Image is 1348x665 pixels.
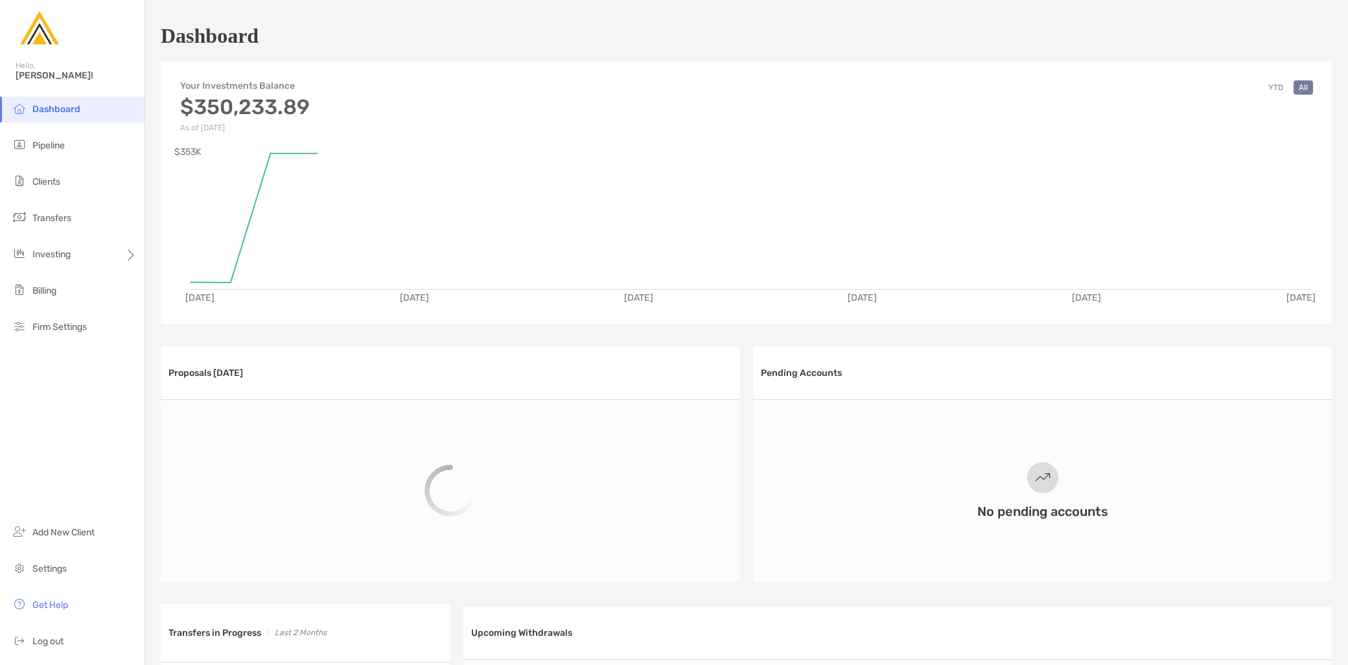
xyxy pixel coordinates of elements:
[12,596,27,612] img: get-help icon
[161,24,259,48] h1: Dashboard
[1286,292,1316,303] text: [DATE]
[32,249,71,260] span: Investing
[12,209,27,225] img: transfers icon
[180,80,310,91] h4: Your Investments Balance
[32,600,68,611] span: Get Help
[1294,80,1313,95] button: All
[1263,80,1288,95] button: YTD
[174,146,202,157] text: $353K
[624,292,653,303] text: [DATE]
[400,292,429,303] text: [DATE]
[12,524,27,539] img: add_new_client icon
[977,504,1108,519] h3: No pending accounts
[168,627,261,638] h3: Transfers in Progress
[275,625,327,641] p: Last 2 Months
[12,173,27,189] img: clients icon
[12,246,27,261] img: investing icon
[16,5,62,52] img: Zoe Logo
[32,104,80,115] span: Dashboard
[168,367,243,379] h3: Proposals [DATE]
[32,213,71,224] span: Transfers
[12,318,27,334] img: firm-settings icon
[32,140,65,151] span: Pipeline
[180,95,310,119] h3: $350,233.89
[185,292,215,303] text: [DATE]
[180,123,310,132] p: As of [DATE]
[16,70,137,81] span: [PERSON_NAME]!
[1072,292,1101,303] text: [DATE]
[32,527,95,538] span: Add New Client
[32,636,64,647] span: Log out
[12,137,27,152] img: pipeline icon
[32,285,56,296] span: Billing
[12,560,27,576] img: settings icon
[471,627,572,638] h3: Upcoming Withdrawals
[848,292,877,303] text: [DATE]
[32,563,67,574] span: Settings
[32,321,87,332] span: Firm Settings
[12,282,27,297] img: billing icon
[12,633,27,648] img: logout icon
[761,367,842,379] h3: Pending Accounts
[32,176,60,187] span: Clients
[12,100,27,116] img: dashboard icon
